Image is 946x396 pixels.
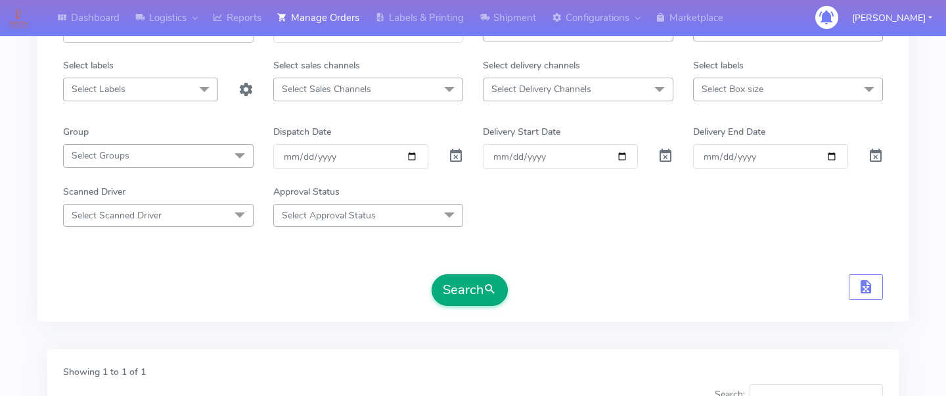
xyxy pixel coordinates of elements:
label: Delivery End Date [693,125,765,139]
label: Approval Status [273,185,340,199]
label: Showing 1 to 1 of 1 [63,365,146,379]
label: Select sales channels [273,59,360,72]
label: Delivery Start Date [483,125,560,139]
button: [PERSON_NAME] [842,5,942,32]
button: Search [432,274,508,306]
label: Dispatch Date [273,125,331,139]
span: Select Scanned Driver [72,209,162,222]
label: Scanned Driver [63,185,125,199]
span: Select Delivery Channels [491,83,591,95]
label: Select labels [693,59,744,72]
span: Select status [702,24,755,36]
label: Select delivery channels [483,59,580,72]
span: Select Box size [702,83,763,95]
span: Select Approval Status [282,209,376,222]
label: Group [63,125,89,139]
span: Select Order Type [491,24,564,36]
label: Select labels [63,59,114,72]
span: Select Sales Channels [282,83,371,95]
span: Select Groups [72,149,129,162]
span: Select Labels [72,83,125,95]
